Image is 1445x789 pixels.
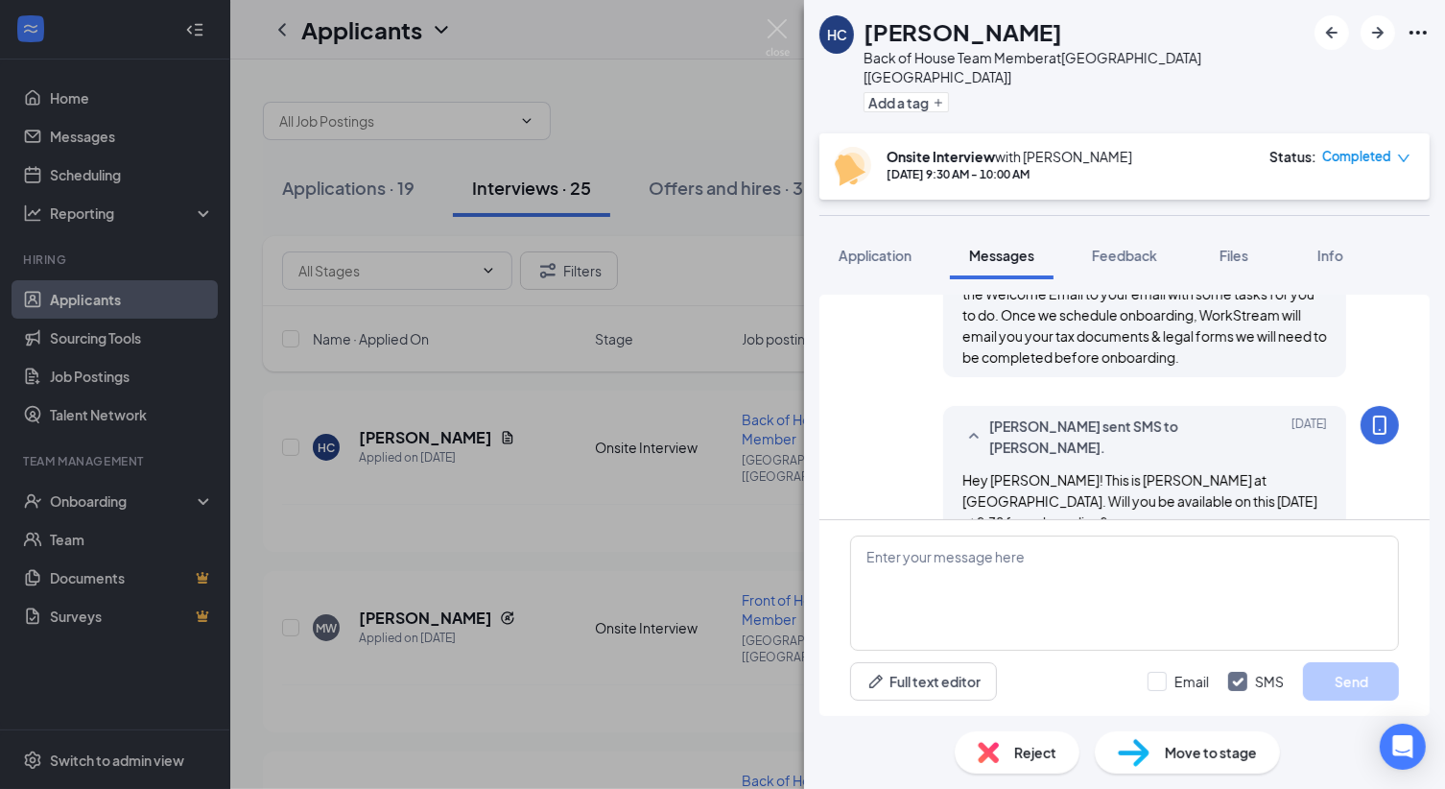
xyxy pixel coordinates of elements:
[1269,147,1316,166] div: Status :
[839,247,912,264] span: Application
[1407,21,1430,44] svg: Ellipses
[1320,21,1343,44] svg: ArrowLeftNew
[1322,147,1391,166] span: Completed
[1368,414,1391,437] svg: MobileSms
[864,92,949,112] button: PlusAdd a tag
[1303,662,1399,701] button: Send
[887,147,1132,166] div: with [PERSON_NAME]
[989,416,1241,458] span: [PERSON_NAME] sent SMS to [PERSON_NAME].
[969,247,1034,264] span: Messages
[1291,416,1327,458] span: [DATE]
[864,48,1305,86] div: Back of House Team Member at [GEOGRAPHIC_DATA] [[GEOGRAPHIC_DATA]]
[1014,742,1056,763] span: Reject
[850,662,997,701] button: Full text editorPen
[1317,247,1343,264] span: Info
[1315,15,1349,50] button: ArrowLeftNew
[962,471,1317,531] span: Hey [PERSON_NAME]! This is [PERSON_NAME] at [GEOGRAPHIC_DATA]. Will you be available on this [DAT...
[827,25,847,44] div: HC
[1366,21,1389,44] svg: ArrowRight
[1165,742,1257,763] span: Move to stage
[866,672,886,691] svg: Pen
[864,15,1062,48] h1: [PERSON_NAME]
[1361,15,1395,50] button: ArrowRight
[962,425,985,448] svg: SmallChevronUp
[1220,247,1248,264] span: Files
[887,166,1132,182] div: [DATE] 9:30 AM - 10:00 AM
[887,148,995,165] b: Onsite Interview
[933,97,944,108] svg: Plus
[1380,724,1426,770] div: Open Intercom Messenger
[1397,152,1410,165] span: down
[1092,247,1157,264] span: Feedback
